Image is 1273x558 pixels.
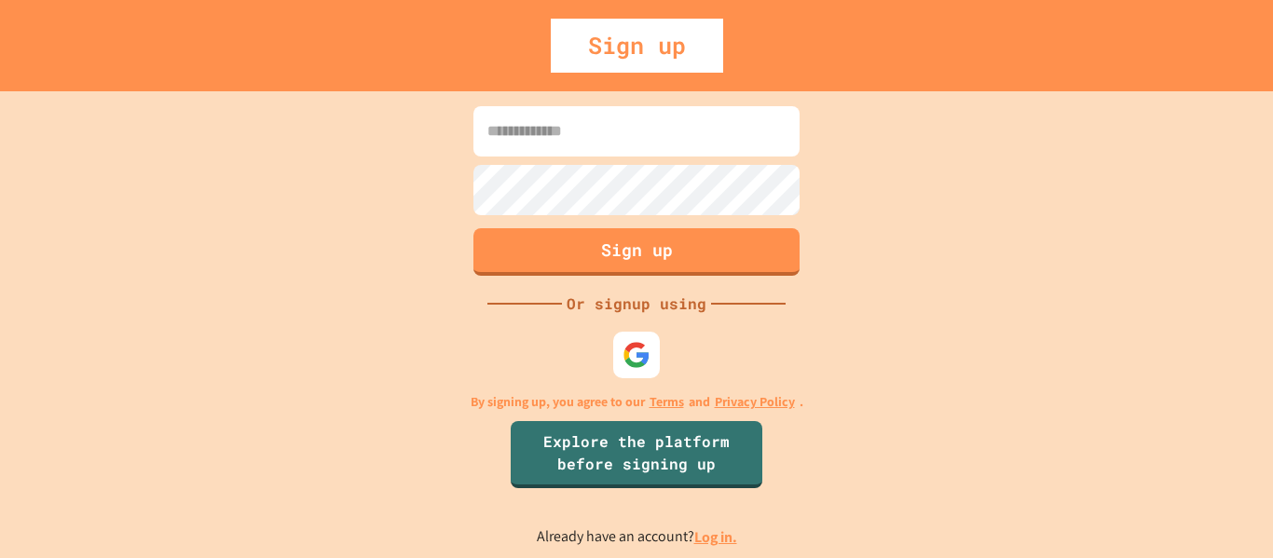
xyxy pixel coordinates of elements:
p: By signing up, you agree to our and . [471,392,803,412]
div: Or signup using [562,293,711,315]
a: Explore the platform before signing up [511,421,762,488]
a: Privacy Policy [715,392,795,412]
a: Terms [650,392,684,412]
div: Sign up [551,19,723,73]
p: Already have an account? [537,525,737,549]
button: Sign up [473,228,800,276]
a: Log in. [694,527,737,547]
img: google-icon.svg [623,341,650,369]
